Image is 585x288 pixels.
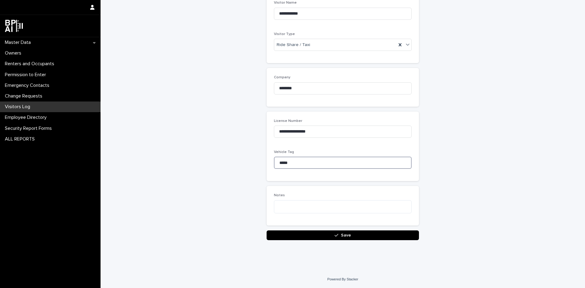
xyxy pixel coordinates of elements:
button: Save [267,230,419,240]
span: Save [341,233,351,237]
p: Security Report Forms [2,126,57,131]
p: Permission to Enter [2,72,51,78]
span: Vehicle Tag [274,150,294,154]
p: ALL REPORTS [2,136,40,142]
img: dwgmcNfxSF6WIOOXiGgu [5,20,23,32]
span: Visitor Name [274,1,297,5]
a: Powered By Stacker [327,277,358,281]
p: Employee Directory [2,115,51,120]
p: Emergency Contacts [2,83,54,88]
p: Renters and Occupants [2,61,59,67]
span: Notes [274,194,285,197]
span: Ride Share / Taxi [277,42,310,48]
p: Master Data [2,40,36,45]
span: Company [274,76,290,79]
span: License Number [274,119,302,123]
p: Visitors Log [2,104,35,110]
span: Visitor Type [274,32,295,36]
p: Owners [2,50,26,56]
p: Change Requests [2,93,47,99]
